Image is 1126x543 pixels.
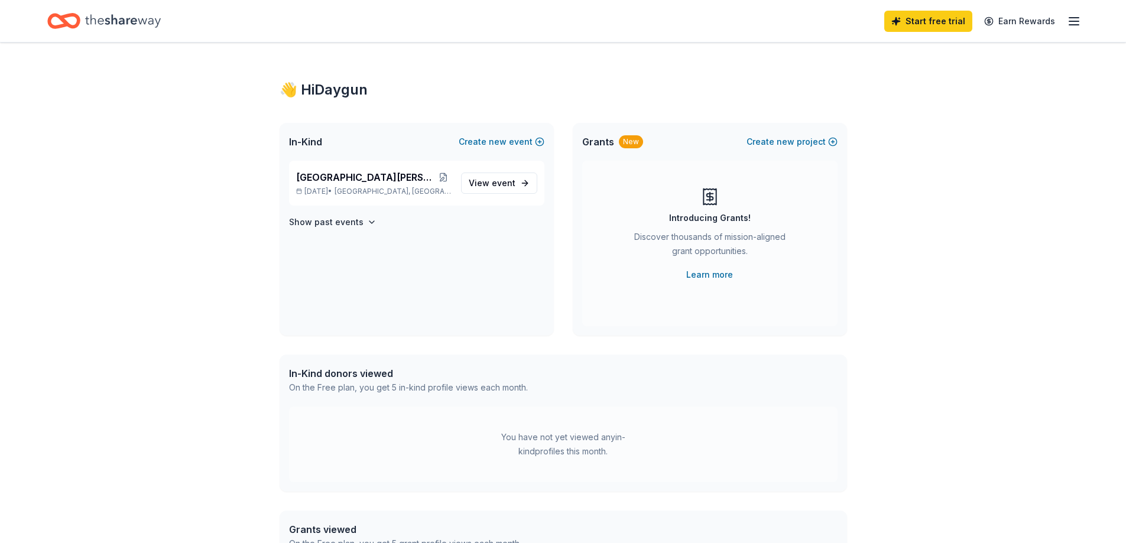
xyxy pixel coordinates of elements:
span: [GEOGRAPHIC_DATA][PERSON_NAME] [DATE] [296,170,436,184]
a: Start free trial [884,11,972,32]
div: 👋 Hi Daygun [280,80,847,99]
span: In-Kind [289,135,322,149]
div: Grants viewed [289,522,521,537]
span: Grants [582,135,614,149]
a: View event [461,173,537,194]
div: On the Free plan, you get 5 in-kind profile views each month. [289,381,528,395]
div: New [619,135,643,148]
div: In-Kind donors viewed [289,366,528,381]
div: Discover thousands of mission-aligned grant opportunities. [629,230,790,263]
div: You have not yet viewed any in-kind profiles this month. [489,430,637,459]
span: event [492,178,515,188]
a: Learn more [686,268,733,282]
h4: Show past events [289,215,364,229]
span: new [777,135,794,149]
button: Show past events [289,215,377,229]
span: View [469,176,515,190]
a: Earn Rewards [977,11,1062,32]
p: [DATE] • [296,187,452,196]
button: Createnewevent [459,135,544,149]
div: Introducing Grants! [669,211,751,225]
span: new [489,135,507,149]
button: Createnewproject [747,135,838,149]
a: Home [47,7,161,35]
span: [GEOGRAPHIC_DATA], [GEOGRAPHIC_DATA] [335,187,451,196]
